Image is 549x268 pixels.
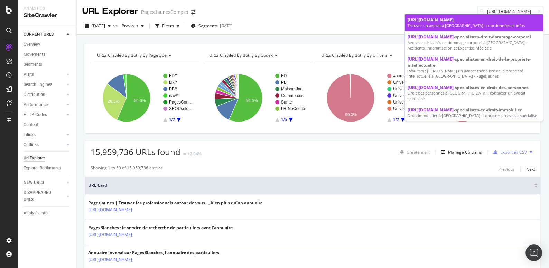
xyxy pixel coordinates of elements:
[91,68,199,128] svg: A chart.
[24,121,38,128] div: Content
[477,6,543,18] input: Find a URL
[203,68,311,128] svg: A chart.
[24,179,44,186] div: NEW URLS
[24,61,72,68] a: Segments
[187,151,202,157] div: +2.04%
[281,100,292,105] text: Santé
[88,182,532,188] span: URL Card
[281,73,287,78] text: FD
[405,82,543,104] a: [URL][DOMAIN_NAME]-specialistes-en-droit-des-personnesDroit des personnes à [GEOGRAPHIC_DATA] : c...
[24,41,72,48] a: Overview
[24,121,72,128] a: Content
[408,84,540,90] div: -specialistes-en-droit-des-personnes
[24,61,42,68] div: Segments
[24,189,65,204] a: DISAPPEARED URLS
[281,106,305,111] text: LR-NoCodex
[152,20,182,32] button: Filters
[113,23,119,29] span: vs
[408,23,540,28] div: Trouver un avocat à [GEOGRAPHIC_DATA] : coordonnées et infos
[246,98,258,103] text: 56.6%
[24,154,72,162] a: Url Explorer
[393,100,418,105] text: Univers_Dr…
[498,166,515,172] div: Previous
[408,17,454,23] span: [URL][DOMAIN_NAME]
[408,34,540,40] div: -specialistes-droit-dommage-corporel
[24,111,65,118] a: HTTP Codes
[24,141,39,149] div: Outlinks
[345,112,357,117] text: 99.3%
[408,107,540,113] div: -specialistes-en-droit-immobilier
[96,50,193,61] h4: URLs Crawled By Botify By pagetype
[24,131,65,139] a: Inlinks
[24,71,34,78] div: Visits
[82,6,138,17] div: URL Explorer
[24,91,65,98] a: Distribution
[393,87,416,91] text: Univers_S…
[24,81,52,88] div: Search Engines
[24,189,58,204] div: DISAPPEARED URLS
[209,52,273,58] span: URLs Crawled By Botify By codex
[24,209,48,217] div: Analysis Info
[397,146,430,158] button: Create alert
[315,68,423,128] svg: A chart.
[91,165,163,173] div: Showing 1 to 50 of 15,959,736 entries
[24,6,71,11] div: Analytics
[24,51,72,58] a: Movements
[393,80,417,85] text: Univers_M…
[24,31,65,38] a: CURRENT URLS
[108,99,119,104] text: 28.5%
[169,93,179,98] text: nav/*
[321,52,388,58] span: URLs Crawled By Botify By univers
[24,81,65,88] a: Search Engines
[281,117,287,122] text: 1/5
[97,52,167,58] span: URLs Crawled By Botify By pagetype
[24,154,45,162] div: Url Explorer
[393,93,418,98] text: Univers_Ar…
[408,34,454,40] span: [URL][DOMAIN_NAME]
[448,149,482,155] div: Manage Columns
[169,100,193,105] text: PagesCon…
[88,225,233,231] div: PagesBlanches : le service de recherche de particuliers avec l'annuaire
[320,50,417,61] h4: URLs Crawled By Botify By univers
[408,107,454,113] span: [URL][DOMAIN_NAME]
[141,9,188,16] div: PagesJaunesComplet
[408,68,540,79] div: Résultats : [PERSON_NAME] un avocat spécialiste de la propriété intellectuelle à [GEOGRAPHIC_DATA...
[24,179,65,186] a: NEW URLS
[408,84,454,90] span: [URL][DOMAIN_NAME]
[188,20,235,32] button: Segments[DATE]
[526,165,535,173] button: Next
[24,101,48,108] div: Performance
[408,56,540,68] div: -specialistes-en-droit-de-la-propriete-intellectuelle
[393,73,411,78] text: #nomatch
[119,20,147,32] button: Previous
[24,41,40,48] div: Overview
[393,117,399,122] text: 1/2
[169,117,175,122] text: 1/2
[88,256,132,263] a: [URL][DOMAIN_NAME]
[24,31,54,38] div: CURRENT URLS
[91,146,180,158] span: 15,959,736 URLs found
[88,250,219,256] div: Annuaire inversé sur PagesBlanches, l'annuaire des particuliers
[198,23,218,29] span: Segments
[169,106,193,111] text: SEOUsele…
[525,244,542,261] div: Open Intercom Messenger
[162,23,174,29] div: Filters
[92,23,105,29] span: 2025 Aug. 22nd
[526,166,535,172] div: Next
[405,104,543,121] a: [URL][DOMAIN_NAME]-specialistes-en-droit-immobilierDroit immobilier à [GEOGRAPHIC_DATA] : contact...
[281,93,304,98] text: Commerces
[438,148,482,156] button: Manage Columns
[88,206,132,213] a: [URL][DOMAIN_NAME]
[88,231,132,238] a: [URL][DOMAIN_NAME]
[24,111,47,118] div: HTTP Codes
[407,149,430,155] div: Create alert
[24,131,36,139] div: Inlinks
[24,11,71,19] div: SiteCrawler
[500,149,527,155] div: Export as CSV
[24,101,65,108] a: Performance
[119,23,138,29] span: Previous
[24,141,65,149] a: Outlinks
